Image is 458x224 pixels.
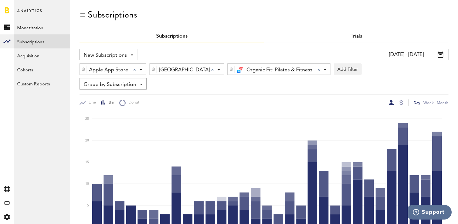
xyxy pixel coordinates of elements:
img: 21.png [237,69,241,73]
a: Subscriptions [156,34,188,39]
a: Custom Reports [14,76,70,90]
iframe: Opens a widget where you can find more information [408,205,452,221]
span: Line [86,100,96,105]
div: Subscriptions [88,10,137,20]
text: 20 [85,139,89,142]
div: Day [413,99,420,106]
span: New Subscriptions [84,50,127,61]
div: Clear [133,69,136,71]
div: Delete [228,64,235,75]
div: Week [423,99,434,106]
a: Cohorts [14,62,70,76]
a: Trials [350,34,362,39]
img: trash_awesome_blue.svg [81,67,85,71]
a: Acquisition [14,48,70,62]
img: 100x100bb.jpg [237,65,245,73]
button: Add Filter [334,63,362,75]
span: Bar [106,100,114,105]
a: Subscriptions [14,34,70,48]
span: Organic Fit: Pilates & Fitness [246,65,312,76]
text: 5 [87,204,89,207]
div: Clear [317,69,320,71]
a: Monetization [14,20,70,34]
text: 10 [85,182,89,185]
span: Group by Subscription [84,79,136,90]
div: Delete [150,64,157,75]
img: trash_awesome_blue.svg [151,67,155,71]
div: Month [437,99,448,106]
span: Apple App Store [89,65,128,76]
img: trash_awesome_blue.svg [229,67,233,71]
text: 25 [85,117,89,120]
span: Analytics [17,7,42,20]
div: Delete [80,64,87,75]
text: 15 [85,161,89,164]
div: [GEOGRAPHIC_DATA] [159,65,210,76]
span: Donut [126,100,139,105]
